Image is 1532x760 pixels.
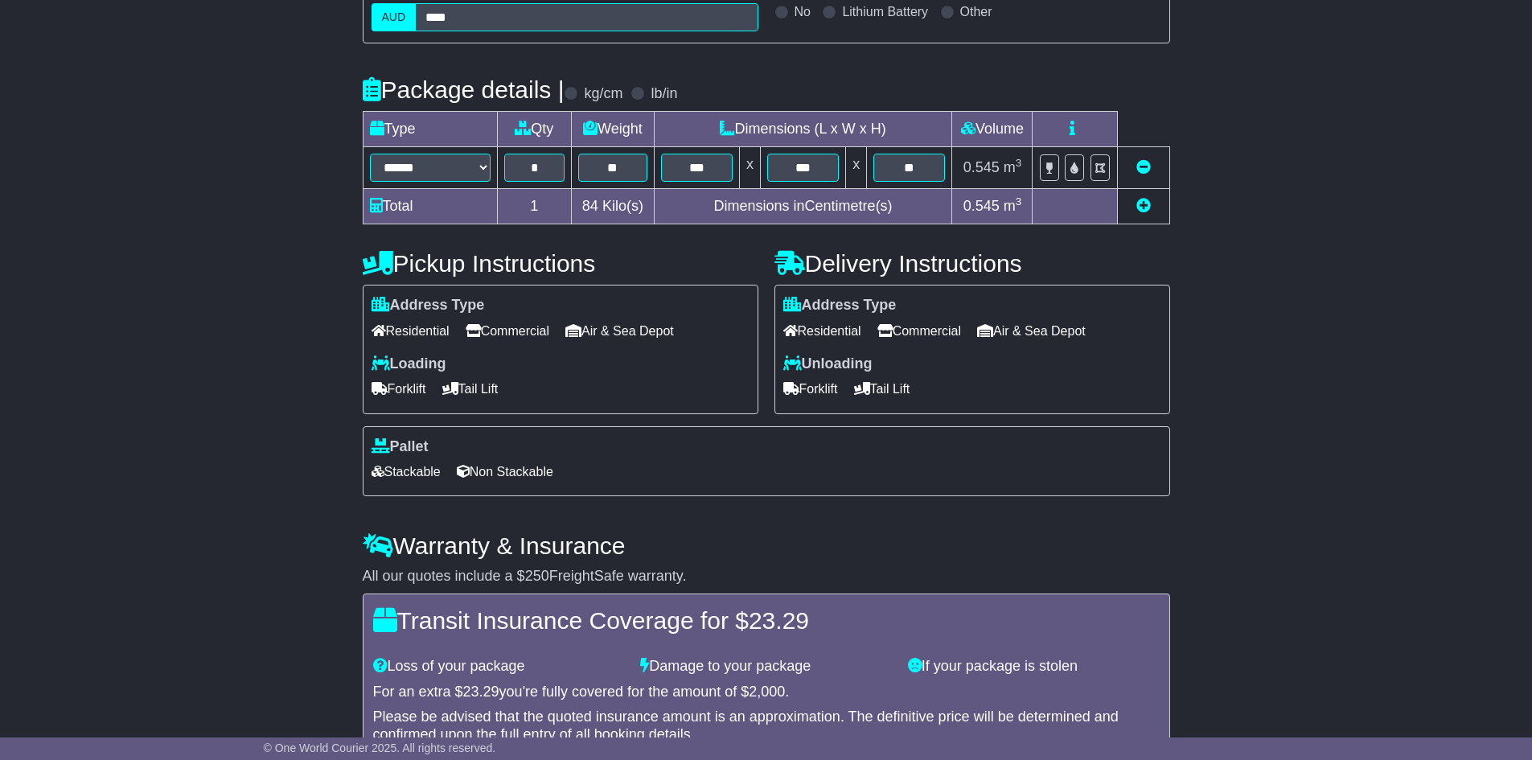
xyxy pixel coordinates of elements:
a: Add new item [1136,198,1151,214]
h4: Warranty & Insurance [363,532,1170,559]
div: For an extra $ you're fully covered for the amount of $ . [373,684,1160,701]
sup: 3 [1016,157,1022,169]
td: 1 [497,189,572,224]
sup: 3 [1016,195,1022,207]
span: Tail Lift [442,376,499,401]
span: 250 [525,568,549,584]
span: © One World Courier 2025. All rights reserved. [264,742,496,754]
label: lb/in [651,85,677,103]
td: Dimensions in Centimetre(s) [654,189,952,224]
label: No [795,4,811,19]
span: 2,000 [749,684,785,700]
div: If your package is stolen [900,658,1168,676]
a: Remove this item [1136,159,1151,175]
span: Forklift [783,376,838,401]
span: 0.545 [963,159,1000,175]
label: Pallet [372,438,429,456]
span: Air & Sea Depot [565,318,674,343]
div: Please be advised that the quoted insurance amount is an approximation. The definitive price will... [373,709,1160,743]
label: Unloading [783,355,873,373]
label: Other [960,4,992,19]
span: Tail Lift [854,376,910,401]
span: 0.545 [963,198,1000,214]
td: Volume [952,112,1033,147]
span: Stackable [372,459,441,484]
td: Kilo(s) [572,189,655,224]
span: Commercial [877,318,961,343]
span: 84 [582,198,598,214]
td: x [739,147,760,189]
span: m [1004,198,1022,214]
span: m [1004,159,1022,175]
td: Weight [572,112,655,147]
td: Type [363,112,497,147]
label: Lithium Battery [842,4,928,19]
label: Address Type [783,297,897,314]
div: All our quotes include a $ FreightSafe warranty. [363,568,1170,585]
span: 23.29 [463,684,499,700]
td: x [846,147,867,189]
h4: Transit Insurance Coverage for $ [373,607,1160,634]
span: Residential [783,318,861,343]
td: Dimensions (L x W x H) [654,112,952,147]
h4: Pickup Instructions [363,250,758,277]
div: Loss of your package [365,658,633,676]
span: Residential [372,318,450,343]
span: Forklift [372,376,426,401]
h4: Package details | [363,76,565,103]
label: Address Type [372,297,485,314]
span: Commercial [466,318,549,343]
h4: Delivery Instructions [774,250,1170,277]
span: Air & Sea Depot [977,318,1086,343]
td: Total [363,189,497,224]
label: AUD [372,3,417,31]
span: Non Stackable [457,459,553,484]
div: Damage to your package [632,658,900,676]
label: Loading [372,355,446,373]
td: Qty [497,112,572,147]
span: 23.29 [749,607,809,634]
label: kg/cm [584,85,622,103]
